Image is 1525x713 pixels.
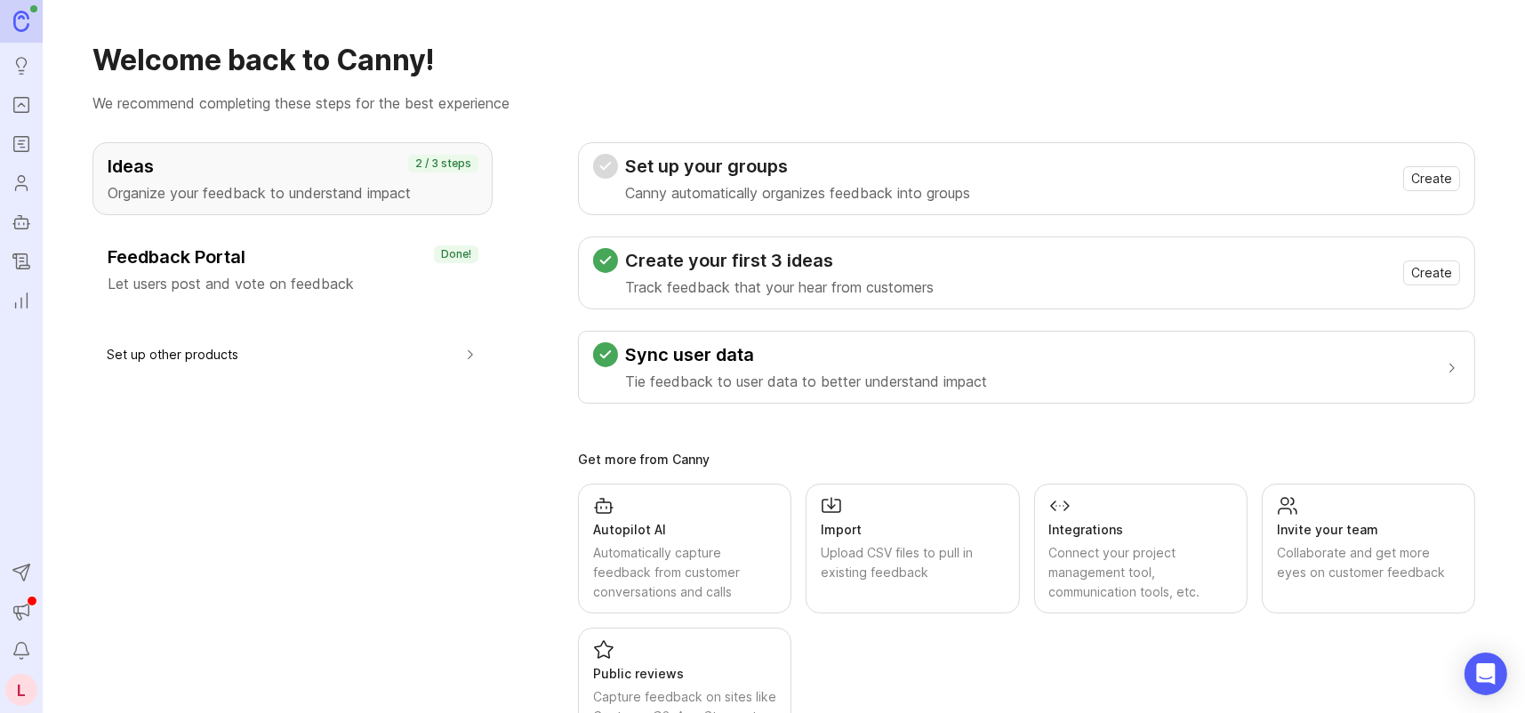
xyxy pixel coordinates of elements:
button: Sync user dataTie feedback to user data to better understand impact [593,332,1460,403]
button: Set up other products [107,334,478,374]
h3: Sync user data [625,342,987,367]
p: Done! [441,247,471,261]
a: Changelog [5,245,37,277]
p: 2 / 3 steps [415,156,471,171]
button: Feedback PortalLet users post and vote on feedbackDone! [92,233,493,306]
a: Reporting [5,284,37,316]
button: L [5,674,37,706]
p: Organize your feedback to understand impact [108,182,478,204]
a: Ideas [5,50,37,82]
div: Automatically capture feedback from customer conversations and calls [593,543,776,602]
div: Autopilot AI [593,520,776,540]
h3: Create your first 3 ideas [625,248,934,273]
div: Get more from Canny [578,453,1475,466]
a: Autopilot AIAutomatically capture feedback from customer conversations and calls [578,484,791,613]
a: IntegrationsConnect your project management tool, communication tools, etc. [1034,484,1248,613]
img: Canny Home [13,11,29,31]
div: Upload CSV files to pull in existing feedback [821,543,1004,582]
p: Let users post and vote on feedback [108,273,478,294]
p: We recommend completing these steps for the best experience [92,92,1475,114]
h3: Feedback Portal [108,244,478,269]
h3: Ideas [108,154,478,179]
a: Portal [5,89,37,121]
button: Create [1403,166,1460,191]
div: Open Intercom Messenger [1465,653,1507,695]
a: Autopilot [5,206,37,238]
a: ImportUpload CSV files to pull in existing feedback [806,484,1019,613]
button: Notifications [5,635,37,667]
div: Invite your team [1277,520,1460,540]
a: Invite your teamCollaborate and get more eyes on customer feedback [1262,484,1475,613]
div: Public reviews [593,664,776,684]
button: IdeasOrganize your feedback to understand impact2 / 3 steps [92,142,493,215]
h3: Set up your groups [625,154,970,179]
p: Track feedback that your hear from customers [625,276,934,298]
p: Canny automatically organizes feedback into groups [625,182,970,204]
div: Collaborate and get more eyes on customer feedback [1277,543,1460,582]
button: Send to Autopilot [5,557,37,589]
button: Create [1403,260,1460,285]
a: Roadmaps [5,128,37,160]
button: Announcements [5,596,37,628]
p: Tie feedback to user data to better understand impact [625,371,987,392]
span: Create [1411,264,1452,282]
h1: Welcome back to Canny! [92,43,1475,78]
div: Connect your project management tool, communication tools, etc. [1049,543,1232,602]
div: Integrations [1049,520,1232,540]
div: Import [821,520,1004,540]
span: Create [1411,170,1452,188]
a: Users [5,167,37,199]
